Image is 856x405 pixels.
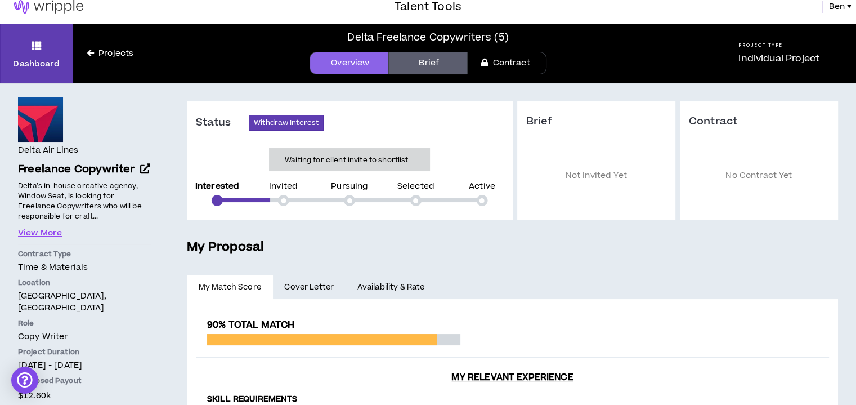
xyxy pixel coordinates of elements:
[187,238,838,257] h5: My Proposal
[285,154,408,166] p: Waiting for client invite to shortlist
[469,183,495,190] p: Active
[18,278,151,288] p: Location
[388,52,467,74] a: Brief
[829,1,845,13] span: Ben
[526,115,666,128] h3: Brief
[207,318,294,332] span: 90% Total Match
[397,183,434,190] p: Selected
[249,115,324,131] button: Withdraw Interest
[18,180,151,222] p: Delta’s in-house creative agency, Window Seat, is looking for Freelance Copywriters who will be r...
[689,115,829,128] h3: Contract
[347,30,508,45] div: Delta Freelance Copywriters (5)
[18,318,151,328] p: Role
[18,261,151,273] p: Time & Materials
[346,275,436,300] a: Availability & Rate
[18,162,135,177] span: Freelance Copywriter
[11,367,38,394] div: Open Intercom Messenger
[269,183,298,190] p: Invited
[18,249,151,259] p: Contract Type
[18,359,151,371] p: [DATE] - [DATE]
[18,376,151,386] p: Proposed Payout
[187,275,273,300] a: My Match Score
[526,145,666,207] p: Not Invited Yet
[331,183,368,190] p: Pursuing
[284,281,334,293] span: Cover Letter
[738,42,819,49] h5: Project Type
[18,162,151,178] a: Freelance Copywriter
[689,145,829,207] p: No Contract Yet
[18,388,51,403] span: $12.60k
[738,52,819,65] p: Individual Project
[467,52,546,74] a: Contract
[13,58,60,70] p: Dashboard
[18,290,151,314] p: [GEOGRAPHIC_DATA], [GEOGRAPHIC_DATA]
[18,144,78,157] h4: Delta Air Lines
[207,394,818,405] h4: Skill Requirements
[18,331,68,342] span: Copy Writer
[196,372,829,383] h3: My Relevant Experience
[18,227,62,239] button: View More
[18,347,151,357] p: Project Duration
[196,116,249,130] h3: Status
[73,47,147,60] a: Projects
[195,183,239,190] p: Interested
[310,52,388,74] a: Overview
